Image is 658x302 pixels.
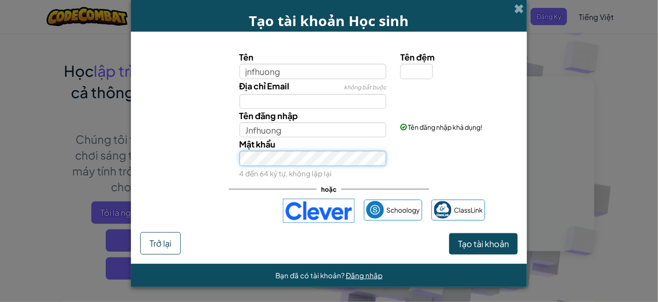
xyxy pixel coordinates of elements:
img: schoology.png [366,201,384,219]
iframe: Nút Đăng nhập bằng Google [168,201,278,221]
span: Tên đăng nhập [240,110,298,121]
a: Đăng nhập [346,271,383,280]
span: hoặc [317,182,342,196]
span: Trở lại [150,238,171,248]
span: Bạn đã có tài khoản? [275,271,346,280]
span: ClassLink [454,203,483,217]
span: Tên đăng nhập khả dụng! [408,123,482,131]
span: Tạo tài khoản [458,238,509,249]
img: clever-logo-blue.png [283,199,355,223]
span: Schoology [386,203,420,217]
span: không bắt buộc [344,84,386,91]
span: Mật khẩu [240,139,276,149]
span: Địa chỉ Email [240,81,290,91]
small: 4 đến 64 ký tự, không lặp lại [240,169,332,178]
img: classlink-logo-small.png [434,201,452,219]
span: Tên [240,52,254,62]
span: Tạo tài khoản Học sinh [249,11,409,30]
button: Trở lại [140,232,181,255]
button: Tạo tài khoản [449,233,518,255]
span: Tên đệm [400,52,435,62]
